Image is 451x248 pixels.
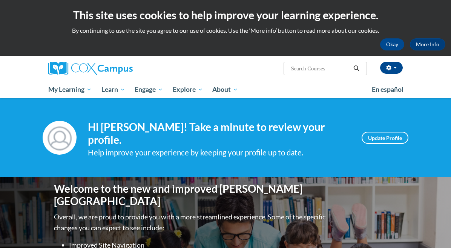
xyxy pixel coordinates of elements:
[6,8,445,23] h2: This site uses cookies to help improve your learning experience.
[208,81,243,98] a: About
[380,62,403,74] button: Account Settings
[290,64,351,73] input: Search Courses
[130,81,168,98] a: Engage
[351,64,362,73] button: Search
[43,81,408,98] div: Main menu
[54,211,327,233] p: Overall, we are proud to provide you with a more streamlined experience. Some of the specific cha...
[372,85,403,93] span: En español
[88,121,350,146] h4: Hi [PERSON_NAME]! Take a minute to review your profile.
[173,85,203,94] span: Explore
[54,183,327,208] h1: Welcome to the new and improved [PERSON_NAME][GEOGRAPHIC_DATA]
[88,146,350,159] div: Help improve your experience by keeping your profile up to date.
[101,85,125,94] span: Learn
[48,62,159,75] a: Cox Campus
[212,85,238,94] span: About
[48,62,133,75] img: Cox Campus
[43,81,97,98] a: My Learning
[43,121,77,155] img: Profile Image
[410,38,445,50] a: More Info
[48,85,92,94] span: My Learning
[362,132,408,144] a: Update Profile
[367,82,408,97] a: En español
[380,38,404,50] button: Okay
[135,85,163,94] span: Engage
[6,26,445,35] p: By continuing to use the site you agree to our use of cookies. Use the ‘More info’ button to read...
[168,81,208,98] a: Explore
[97,81,130,98] a: Learn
